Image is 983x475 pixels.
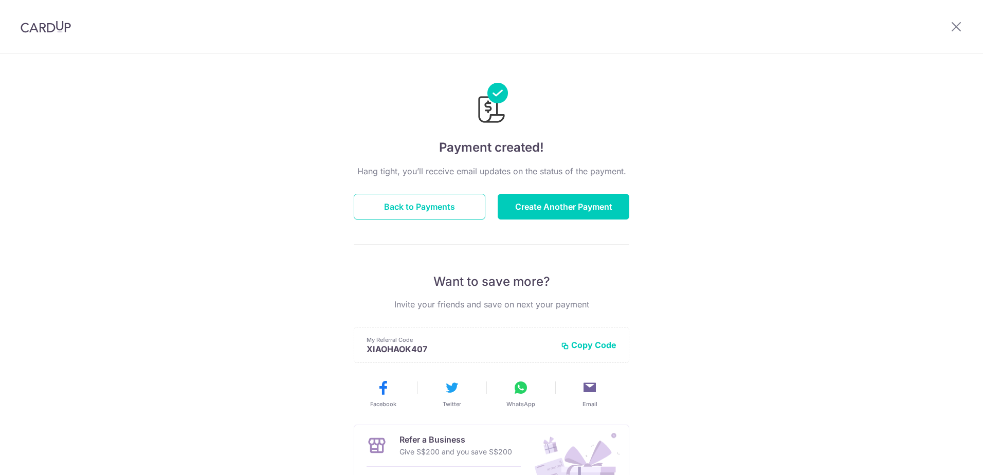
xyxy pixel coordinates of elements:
[490,379,551,408] button: WhatsApp
[354,165,629,177] p: Hang tight, you’ll receive email updates on the status of the payment.
[367,336,553,344] p: My Referral Code
[353,379,413,408] button: Facebook
[354,194,485,220] button: Back to Payments
[443,400,461,408] span: Twitter
[354,273,629,290] p: Want to save more?
[475,83,508,126] img: Payments
[498,194,629,220] button: Create Another Payment
[582,400,597,408] span: Email
[354,138,629,157] h4: Payment created!
[354,298,629,310] p: Invite your friends and save on next your payment
[370,400,396,408] span: Facebook
[399,433,512,446] p: Refer a Business
[559,379,620,408] button: Email
[21,21,71,33] img: CardUp
[399,446,512,458] p: Give S$200 and you save S$200
[422,379,482,408] button: Twitter
[506,400,535,408] span: WhatsApp
[561,340,616,350] button: Copy Code
[367,344,553,354] p: XIAOHAOK407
